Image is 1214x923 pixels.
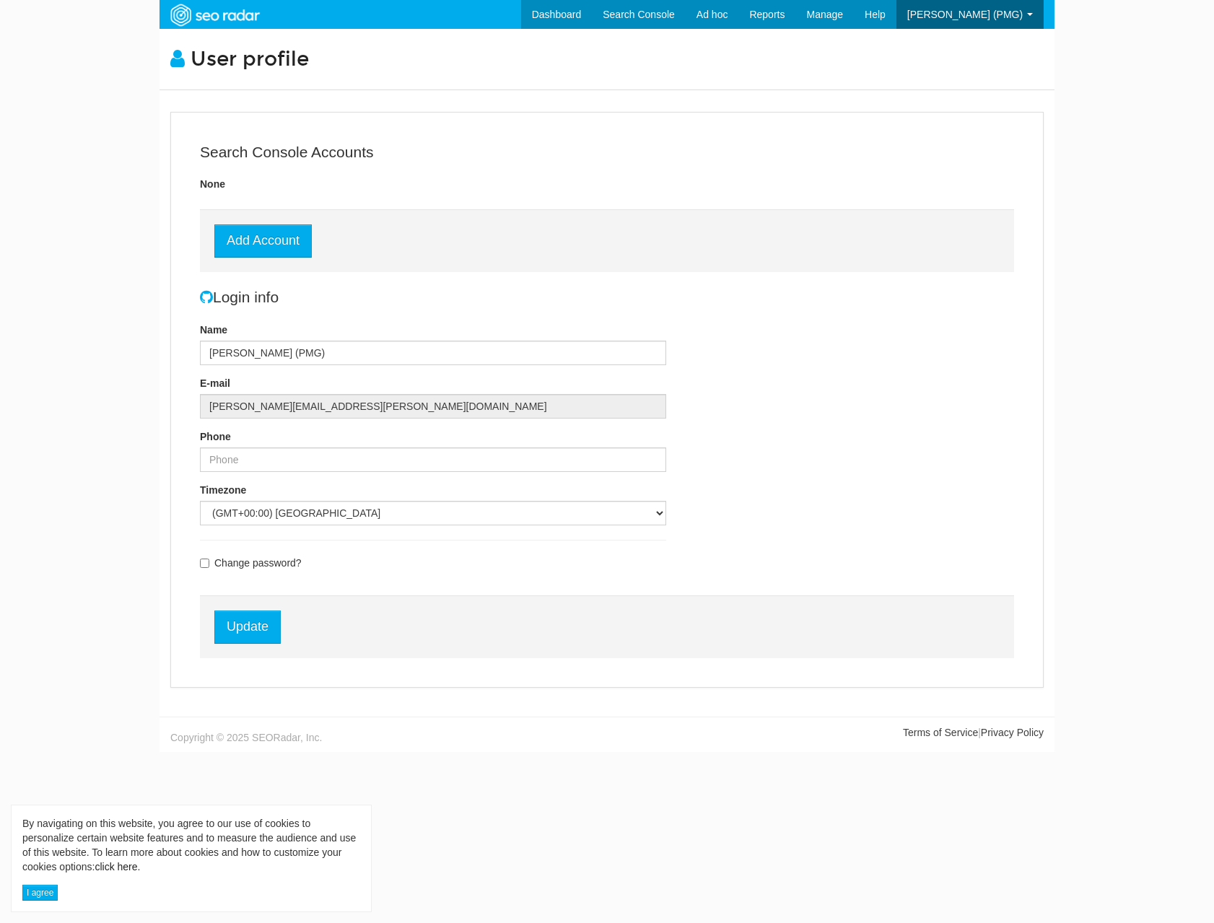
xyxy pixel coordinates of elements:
a: Add Account [214,224,312,258]
div: | [607,725,1054,740]
div: [PERSON_NAME][EMAIL_ADDRESS][PERSON_NAME][DOMAIN_NAME] [200,394,666,419]
span: Manage [806,9,843,20]
label: Name [200,323,227,337]
button: I agree [22,885,58,901]
label: Timezone [200,483,246,497]
div: By navigating on this website, you agree to our use of cookies to personalize certain website fea... [22,816,360,874]
a: click here [95,861,137,872]
div: Copyright © 2025 SEORadar, Inc. [160,725,607,745]
input: Update [214,611,281,644]
span: User profile [191,47,309,71]
span: Ad hoc [696,9,728,20]
label: E-mail [200,376,230,390]
label: Phone [200,429,231,444]
div: Login info [200,286,735,307]
label: Change password? [214,557,302,569]
a: Terms of Service [903,727,978,738]
input: Name [200,341,666,365]
span: [PERSON_NAME] (PMG) [907,9,1023,20]
div: Search Console Accounts [200,141,1014,162]
span: Reports [749,9,785,20]
a: Privacy Policy [981,727,1044,738]
span: Help [865,9,886,20]
label: None [200,177,225,191]
input: Change password? [200,559,209,568]
input: Phone [200,447,666,472]
img: SEORadar [165,2,264,28]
